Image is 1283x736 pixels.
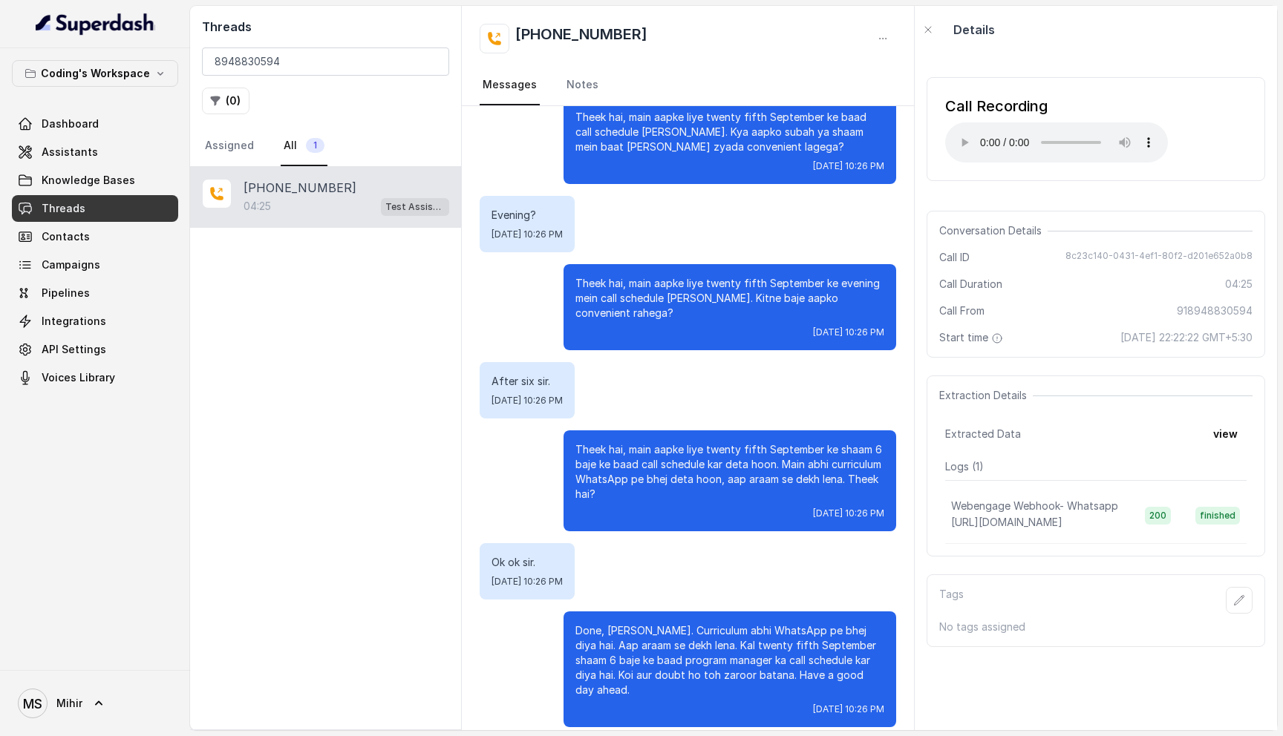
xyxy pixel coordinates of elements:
[23,696,42,712] text: MS
[12,252,178,278] a: Campaigns
[951,499,1118,513] p: Webengage Webhook- Whatsapp
[41,65,150,82] p: Coding's Workspace
[939,303,985,318] span: Call From
[813,160,884,172] span: [DATE] 10:26 PM
[12,683,178,724] a: Mihir
[42,314,106,329] span: Integrations
[492,374,563,389] p: After six sir.
[492,395,563,407] span: [DATE] 10:26 PM
[12,280,178,306] a: Pipelines
[42,145,98,160] span: Assistants
[244,199,271,214] p: 04:25
[1120,330,1253,345] span: [DATE] 22:22:22 GMT+5:30
[12,364,178,391] a: Voices Library
[939,277,1002,292] span: Call Duration
[42,116,99,131] span: Dashboard
[813,326,884,338] span: [DATE] 10:26 PM
[939,620,1253,634] p: No tags assigned
[951,516,1062,528] span: [URL][DOMAIN_NAME]
[939,250,970,265] span: Call ID
[202,18,449,36] h2: Threads
[813,703,884,715] span: [DATE] 10:26 PM
[939,587,964,614] p: Tags
[575,110,884,154] p: Theek hai, main aapke liye twenty fifth September ke baad call schedule [PERSON_NAME]. Kya aapko ...
[12,336,178,363] a: API Settings
[12,60,178,87] button: Coding's Workspace
[42,201,85,216] span: Threads
[945,459,1247,474] p: Logs ( 1 )
[12,223,178,250] a: Contacts
[492,555,563,570] p: Ok ok sir.
[1204,421,1247,447] button: view
[202,47,449,76] input: Search by Call ID or Phone Number
[202,88,249,114] button: (0)
[42,286,90,300] span: Pipelines
[1195,507,1240,525] span: finished
[1177,303,1253,318] span: 918948830594
[12,308,178,335] a: Integrations
[480,65,540,105] a: Messages
[202,126,449,166] nav: Tabs
[42,229,90,244] span: Contacts
[1065,250,1253,265] span: 8c23c140-0431-4ef1-80f2-d201e652a0b8
[202,126,257,166] a: Assigned
[939,223,1048,238] span: Conversation Details
[939,388,1033,403] span: Extraction Details
[492,208,563,223] p: Evening?
[12,167,178,194] a: Knowledge Bases
[281,126,327,166] a: All1
[42,342,106,357] span: API Settings
[42,257,100,272] span: Campaigns
[945,96,1168,116] div: Call Recording
[945,122,1168,162] audio: Your browser does not support the audio element.
[813,507,884,519] span: [DATE] 10:26 PM
[953,21,995,39] p: Details
[492,229,563,240] span: [DATE] 10:26 PM
[564,65,601,105] a: Notes
[12,111,178,137] a: Dashboard
[575,442,884,502] p: Theek hai, main aapke liye twenty fifth September ke shaam 6 baje ke baad call schedule kar deta ...
[515,24,647,53] h2: [PHONE_NUMBER]
[575,623,884,697] p: Done, [PERSON_NAME]. Curriculum abhi WhatsApp pe bhej diya hai. Aap araam se dekh lena. Kal twent...
[1225,277,1253,292] span: 04:25
[575,276,884,321] p: Theek hai, main aapke liye twenty fifth September ke evening mein call schedule [PERSON_NAME]. Ki...
[42,370,115,385] span: Voices Library
[36,12,155,36] img: light.svg
[56,696,82,711] span: Mihir
[1145,507,1171,525] span: 200
[12,139,178,165] a: Assistants
[12,195,178,222] a: Threads
[244,179,356,197] p: [PHONE_NUMBER]
[42,173,135,188] span: Knowledge Bases
[306,138,324,153] span: 1
[939,330,1006,345] span: Start time
[480,65,896,105] nav: Tabs
[945,427,1021,441] span: Extracted Data
[385,200,445,214] p: Test Assistant-3
[492,576,563,588] span: [DATE] 10:26 PM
